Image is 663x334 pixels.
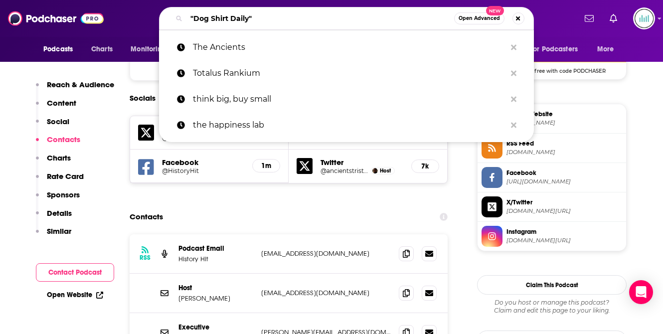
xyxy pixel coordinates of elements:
a: Charts [85,40,119,59]
a: @ancientstristan [321,167,368,174]
span: RSS Feed [506,139,622,148]
p: Executive [178,323,253,332]
a: Open Website [47,291,103,299]
p: [PERSON_NAME] [178,294,253,303]
a: @HistoryHit [162,167,244,174]
div: Search podcasts, credits, & more... [159,7,534,30]
span: twitter.com/HistoryHit [506,207,622,215]
button: Similar [36,226,71,245]
button: open menu [523,40,592,59]
h5: Facebook [162,158,244,167]
button: Open AdvancedNew [454,12,504,24]
span: Host [380,167,391,174]
a: X/Twitter[DOMAIN_NAME][URL] [482,196,622,217]
div: Open Intercom Messenger [629,280,653,304]
span: access.acast.com [506,149,622,156]
a: Totalus Rankium [159,60,534,86]
button: Contact Podcast [36,263,114,282]
h5: 7k [420,162,431,170]
button: Details [36,208,72,227]
span: Do you host or manage this podcast? [477,299,627,307]
p: [EMAIL_ADDRESS][DOMAIN_NAME] [261,249,391,258]
button: Social [36,117,69,135]
div: Claim and edit this page to your liking. [477,299,627,315]
h2: Socials [130,89,156,108]
p: The Ancients [193,34,506,60]
span: More [597,42,614,56]
button: Sponsors [36,190,80,208]
button: Rate Card [36,171,84,190]
button: Show profile menu [633,7,655,29]
p: History Hit [178,255,253,263]
p: think big, buy small [193,86,506,112]
a: Official Website[DOMAIN_NAME] [482,108,622,129]
button: open menu [124,40,179,59]
span: https://www.facebook.com/HistoryHit [506,178,622,185]
p: the happiness lab [193,112,506,138]
a: Instagram[DOMAIN_NAME][URL] [482,226,622,247]
span: Monitoring [131,42,166,56]
h5: 1m [261,162,272,170]
h2: Contacts [130,207,163,226]
button: Content [36,98,76,117]
button: Reach & Audience [36,80,114,98]
p: Details [47,208,72,218]
span: New [486,6,504,15]
span: historyhit.com [506,119,622,127]
a: Show notifications dropdown [606,10,621,27]
a: Show notifications dropdown [581,10,598,27]
span: X/Twitter [506,198,622,207]
span: Official Website [506,110,622,119]
p: Host [178,284,253,292]
p: Sponsors [47,190,80,199]
button: open menu [590,40,627,59]
span: Open Advanced [459,16,500,21]
a: RSS Feed[DOMAIN_NAME] [482,138,622,159]
a: the happiness lab [159,112,534,138]
span: Charts [91,42,113,56]
span: Instagram [506,227,622,236]
p: Social [47,117,69,126]
p: Charts [47,153,71,163]
img: Tristan Hughes [372,168,378,173]
p: Content [47,98,76,108]
img: User Profile [633,7,655,29]
a: The Ancients [159,34,534,60]
h3: RSS [140,254,151,262]
h5: Twitter [321,158,403,167]
button: Contacts [36,135,80,153]
a: think big, buy small [159,86,534,112]
span: For Podcasters [530,42,578,56]
p: Rate Card [47,171,84,181]
span: Get 3 months free with code PODCHASER [478,62,626,74]
p: Totalus Rankium [193,60,506,86]
p: Contacts [47,135,80,144]
a: Acast Deal: Get 3 months free with code PODCHASER [478,32,626,73]
p: Podcast Email [178,244,253,253]
a: Facebook[URL][DOMAIN_NAME] [482,167,622,188]
p: Similar [47,226,71,236]
span: Logged in as podglomerate [633,7,655,29]
input: Search podcasts, credits, & more... [186,10,454,26]
span: instagram.com/ancientstristan [506,237,622,244]
p: [EMAIL_ADDRESS][DOMAIN_NAME] [261,289,391,297]
span: Podcasts [43,42,73,56]
button: Charts [36,153,71,171]
button: Claim This Podcast [477,275,627,295]
p: Reach & Audience [47,80,114,89]
img: Podchaser - Follow, Share and Rate Podcasts [8,9,104,28]
span: Facebook [506,168,622,177]
button: open menu [36,40,86,59]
